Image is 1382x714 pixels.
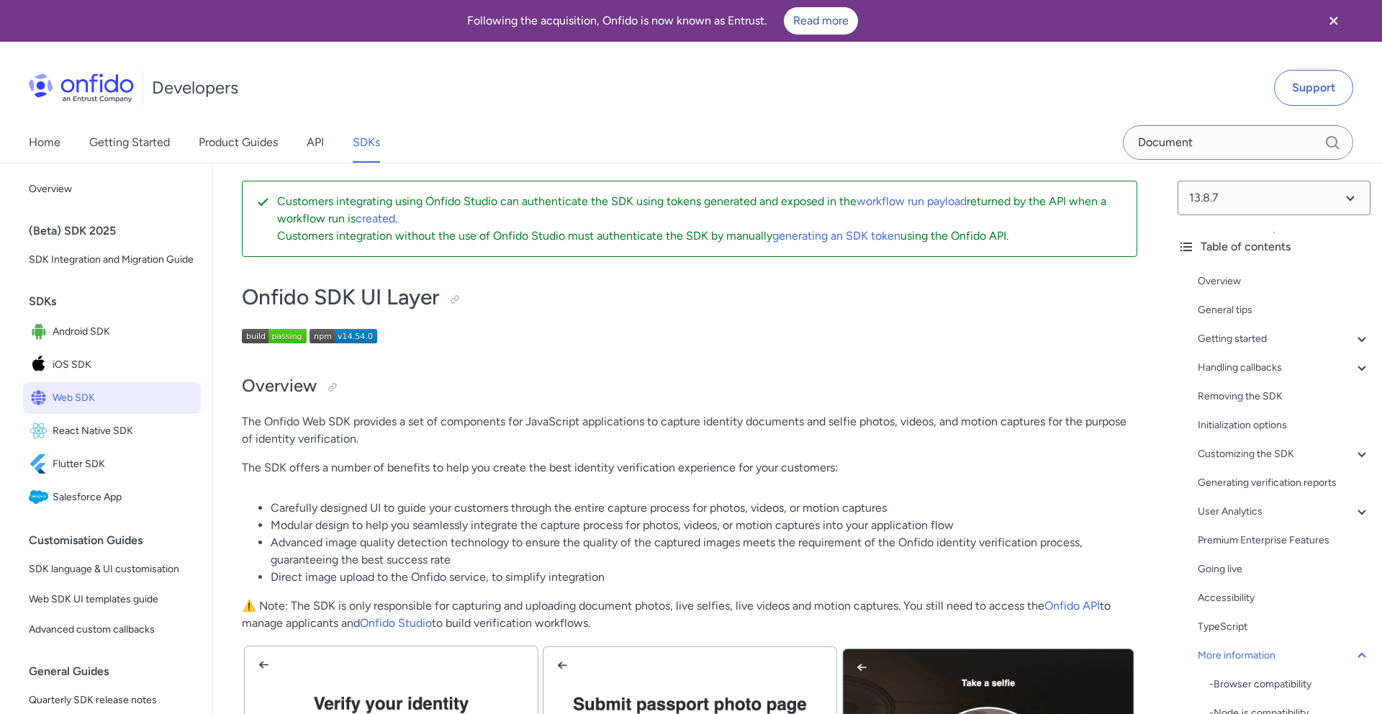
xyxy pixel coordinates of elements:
[242,374,1137,399] h2: Overview
[29,73,134,102] img: Onfido Logo
[29,692,195,709] span: Quarterly SDK release notes
[242,413,1137,448] p: The Onfido Web SDK provides a set of components for JavaScript applications to capture identity d...
[242,459,1137,476] p: The SDK offers a number of benefits to help you create the best identity verification experience ...
[1178,238,1370,256] div: Table of contents
[242,283,1137,312] h1: Onfido SDK UI Layer
[29,322,53,342] img: IconAndroid SDK
[1209,676,1370,693] div: - Browser compatibility
[53,355,195,375] span: iOS SDK
[23,448,201,480] a: IconFlutter SDKFlutter SDK
[17,7,1307,35] div: Following the acquisition, Onfido is now known as Entrust.
[353,122,380,163] a: SDKs
[53,421,195,441] span: React Native SDK
[29,287,207,316] div: SDKs
[1307,3,1360,39] button: Close banner
[199,122,278,163] a: Product Guides
[1198,503,1370,520] a: User Analytics
[29,621,195,638] span: Advanced custom callbacks
[271,517,1137,534] li: Modular design to help you seamlessly integrate the capture process for photos, videos, or motion...
[1044,599,1100,613] a: Onfido API
[23,585,201,614] a: Web SDK UI templates guide
[310,329,377,343] img: npm version
[1198,388,1370,405] a: Removing the SDK
[1123,125,1353,160] input: Onfido search input field
[29,388,53,408] img: IconWeb SDK
[152,76,238,99] h1: Developers
[89,122,170,163] a: Getting Started
[23,482,201,513] a: IconSalesforce AppSalesforce App
[1198,359,1370,376] a: Handling callbacks
[53,487,195,507] span: Salesforce App
[23,175,201,204] a: Overview
[29,526,207,555] div: Customisation Guides
[1198,561,1370,578] a: Going live
[271,534,1137,569] li: Advanced image quality detection technology to ensure the quality of the captured images meets th...
[1198,589,1370,607] a: Accessibility
[1198,417,1370,434] a: Initialization options
[277,227,1125,245] p: Customers integration without the use of Onfido Studio must authenticate the SDK by manually usin...
[784,7,858,35] a: Read more
[857,194,967,208] a: workflow run payload
[53,454,195,474] span: Flutter SDK
[29,421,53,441] img: IconReact Native SDK
[1198,330,1370,348] a: Getting started
[1325,12,1342,30] svg: Close banner
[23,415,201,447] a: IconReact Native SDKReact Native SDK
[29,217,207,245] div: (Beta) SDK 2025
[29,355,53,375] img: IconiOS SDK
[23,615,201,644] a: Advanced custom callbacks
[23,316,201,348] a: IconAndroid SDKAndroid SDK
[271,500,1137,517] li: Carefully designed UI to guide your customers through the entire capture process for photos, vide...
[1198,618,1370,636] a: TypeScript
[1198,302,1370,319] a: General tips
[23,382,201,414] a: IconWeb SDKWeb SDK
[307,122,324,163] a: API
[1209,676,1370,693] a: -Browser compatibility
[29,251,195,268] span: SDK Integration and Migration Guide
[23,349,201,381] a: IconiOS SDKiOS SDK
[23,555,201,584] a: SDK language & UI customisation
[772,229,900,243] a: generating an SDK token
[53,322,195,342] span: Android SDK
[242,597,1137,632] p: ⚠️ Note: The SDK is only responsible for capturing and uploading document photos, live selfies, l...
[23,245,201,274] a: SDK Integration and Migration Guide
[29,657,207,686] div: General Guides
[29,122,60,163] a: Home
[1198,273,1370,290] a: Overview
[242,329,307,343] img: Build Status
[271,569,1137,586] li: Direct image upload to the Onfido service, to simplify integration
[1198,446,1370,463] a: Customizing the SDK
[29,487,53,507] img: IconSalesforce App
[29,561,195,578] span: SDK language & UI customisation
[360,616,432,630] a: Onfido Studio
[29,454,53,474] img: IconFlutter SDK
[29,591,195,608] span: Web SDK UI templates guide
[29,181,195,198] span: Overview
[1198,532,1370,549] a: Premium Enterprise Features
[356,212,395,225] a: created
[1274,70,1353,106] a: Support
[53,388,195,408] span: Web SDK
[1198,647,1370,664] a: More information
[1198,474,1370,492] a: Generating verification reports
[277,193,1125,227] p: Customers integrating using Onfido Studio can authenticate the SDK using tokens generated and exp...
